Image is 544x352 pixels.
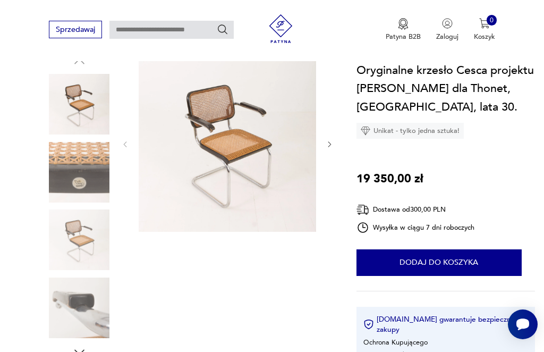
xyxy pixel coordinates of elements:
[508,309,538,339] iframe: Smartsupp widget button
[487,15,497,26] div: 0
[386,18,421,41] a: Ikona medaluPatyna B2B
[442,18,453,29] img: Ikonka użytkownika
[356,123,464,139] div: Unikat - tylko jedna sztuka!
[474,32,495,41] p: Koszyk
[436,32,458,41] p: Zaloguj
[474,18,495,41] button: 0Koszyk
[263,14,299,43] img: Patyna - sklep z meblami i dekoracjami vintage
[49,209,109,270] img: Zdjęcie produktu Oryginalne krzesło Cesca projektu Marcela Breuera dla Thonet, Włochy, lata 30.
[356,249,522,276] button: Dodaj do koszyka
[49,278,109,338] img: Zdjęcie produktu Oryginalne krzesło Cesca projektu Marcela Breuera dla Thonet, Włochy, lata 30.
[356,61,535,116] h1: Oryginalne krzesło Cesca projektu [PERSON_NAME] dla Thonet, [GEOGRAPHIC_DATA], lata 30.
[49,21,101,38] button: Sprzedawaj
[356,170,423,188] p: 19 350,00 zł
[398,18,409,30] img: Ikona medalu
[139,54,316,232] img: Zdjęcie produktu Oryginalne krzesło Cesca projektu Marcela Breuera dla Thonet, Włochy, lata 30.
[363,314,528,334] button: [DOMAIN_NAME] gwarantuje bezpieczne zakupy
[361,126,370,136] img: Ikona diamentu
[356,221,474,234] div: Wysyłka w ciągu 7 dni roboczych
[356,203,474,216] div: Dostawa od 300,00 PLN
[386,32,421,41] p: Patyna B2B
[479,18,490,29] img: Ikona koszyka
[49,27,101,33] a: Sprzedawaj
[386,18,421,41] button: Patyna B2B
[49,142,109,203] img: Zdjęcie produktu Oryginalne krzesło Cesca projektu Marcela Breuera dla Thonet, Włochy, lata 30.
[363,338,428,347] li: Ochrona Kupującego
[217,23,228,35] button: Szukaj
[49,74,109,135] img: Zdjęcie produktu Oryginalne krzesło Cesca projektu Marcela Breuera dla Thonet, Włochy, lata 30.
[356,203,369,216] img: Ikona dostawy
[363,319,374,330] img: Ikona certyfikatu
[436,18,458,41] button: Zaloguj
